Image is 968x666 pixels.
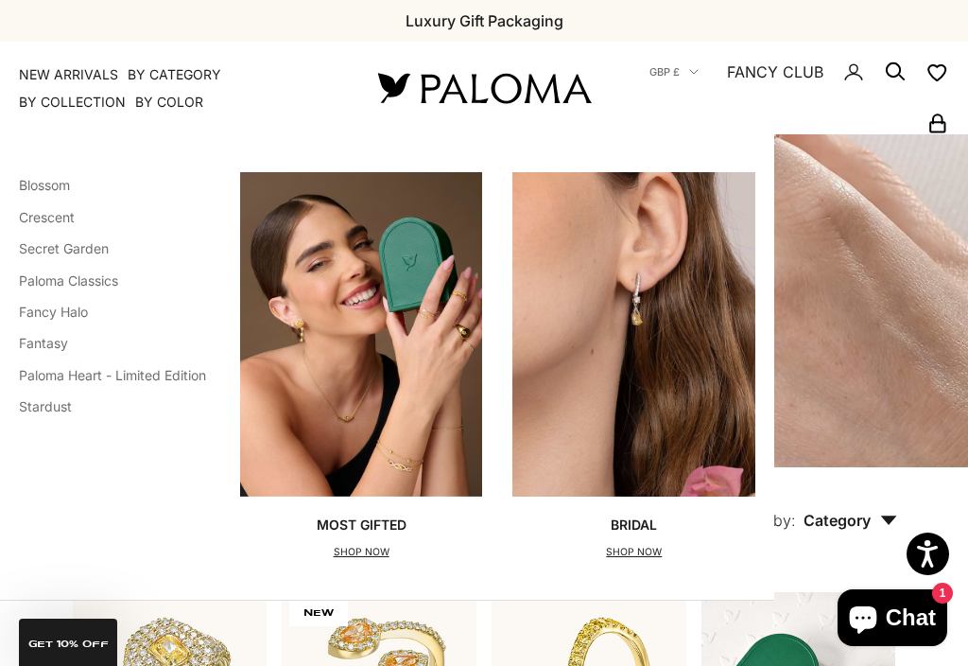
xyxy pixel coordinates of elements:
[649,63,680,80] span: GBP £
[606,543,662,562] p: SHOP NOW
[135,93,203,112] summary: By Color
[317,543,406,562] p: SHOP NOW
[19,367,206,383] a: Paloma Heart - Limited Edition
[28,640,109,649] span: GET 10% Off
[19,272,118,289] a: Paloma Classics
[606,516,662,535] p: Bridal
[19,93,126,112] summary: By Collection
[19,240,109,256] a: Secret Garden
[19,209,75,225] a: Crescent
[512,172,755,561] a: BridalSHOP NOW
[317,516,406,535] p: Most Gifted
[19,619,117,666] div: GET 10% Off
[406,9,563,33] p: Luxury Gift Packaging
[128,65,221,84] summary: By Category
[289,600,348,626] span: NEW
[19,65,333,112] nav: Primary navigation
[832,589,953,651] inbox-online-store-chat: Shopify online store chat
[635,42,949,134] nav: Secondary navigation
[649,63,699,80] button: GBP £
[19,304,88,320] a: Fancy Halo
[697,467,941,547] button: Sort by: Category
[19,335,68,351] a: Fantasy
[804,511,897,530] span: Category
[240,172,483,561] a: Most GiftedSHOP NOW
[19,398,72,414] a: Stardust
[727,60,823,84] a: FANCY CLUB
[19,65,118,84] a: NEW ARRIVALS
[19,177,70,193] a: Blossom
